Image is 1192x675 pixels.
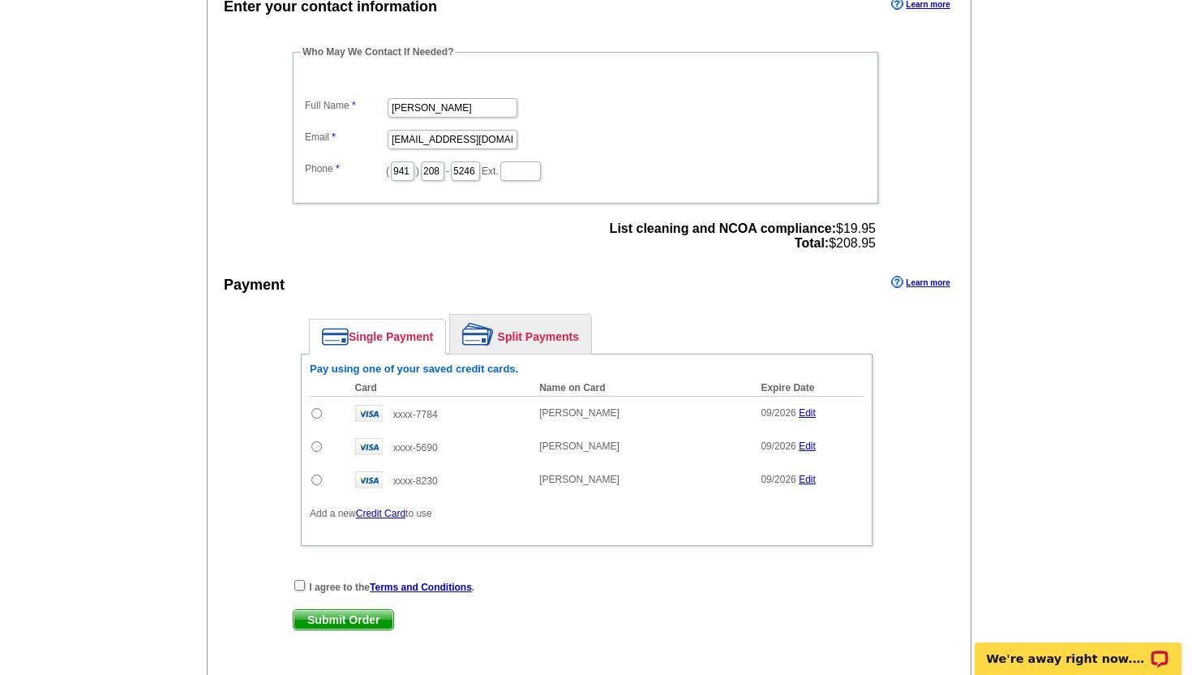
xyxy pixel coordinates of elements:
a: Single Payment [310,320,445,354]
th: Name on Card [531,380,753,397]
img: split-payment.png [462,323,494,346]
label: Email [305,130,386,144]
a: Split Payments [450,315,591,354]
span: xxxx-5690 [393,442,438,454]
span: [PERSON_NAME] [539,407,620,419]
span: 09/2026 [761,407,795,419]
a: Learn more [891,276,950,289]
span: xxxx-7784 [393,409,438,420]
span: Submit Order [294,610,393,630]
strong: Total: [795,236,829,250]
a: Terms and Conditions [370,582,472,593]
label: Full Name [305,98,386,113]
span: 09/2026 [761,474,795,485]
a: Edit [799,407,816,419]
th: Expire Date [753,380,864,397]
img: visa.gif [355,405,383,422]
span: 09/2026 [761,441,795,452]
label: Phone [305,161,386,176]
iframe: LiveChat chat widget [964,624,1192,675]
p: Add a new to use [310,506,864,521]
img: single-payment.png [322,328,349,346]
a: Credit Card [356,508,405,519]
img: visa.gif [355,438,383,455]
div: Payment [224,274,285,296]
dd: ( ) - Ext. [301,157,870,183]
strong: I agree to the . [309,582,474,593]
legend: Who May We Contact If Needed? [301,45,455,59]
img: visa.gif [355,471,383,488]
h6: Pay using one of your saved credit cards. [310,363,864,376]
span: [PERSON_NAME] [539,441,620,452]
th: Card [347,380,532,397]
a: Edit [799,474,816,485]
span: xxxx-8230 [393,475,438,487]
span: [PERSON_NAME] [539,474,620,485]
a: Edit [799,441,816,452]
span: $19.95 $208.95 [610,221,876,251]
strong: List cleaning and NCOA compliance: [610,221,836,235]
